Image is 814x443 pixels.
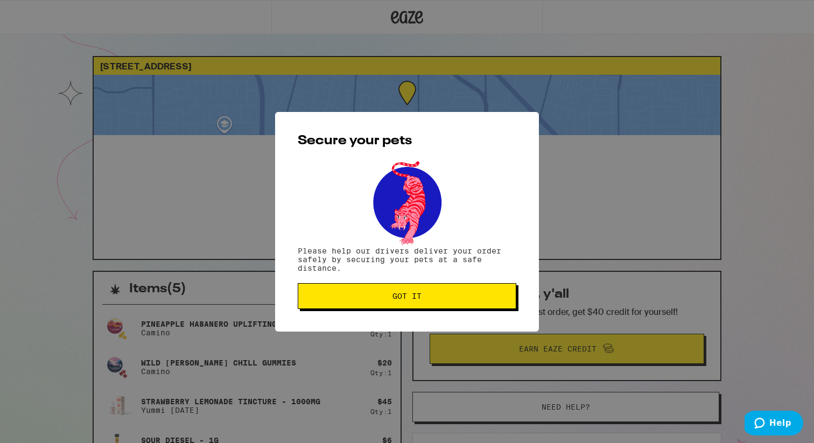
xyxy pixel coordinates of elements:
button: Got it [298,283,516,309]
iframe: Opens a widget where you can find more information [745,411,803,438]
img: pets [363,158,451,247]
p: Please help our drivers deliver your order safely by securing your pets at a safe distance. [298,247,516,272]
span: Got it [392,292,422,300]
h2: Secure your pets [298,135,516,147]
